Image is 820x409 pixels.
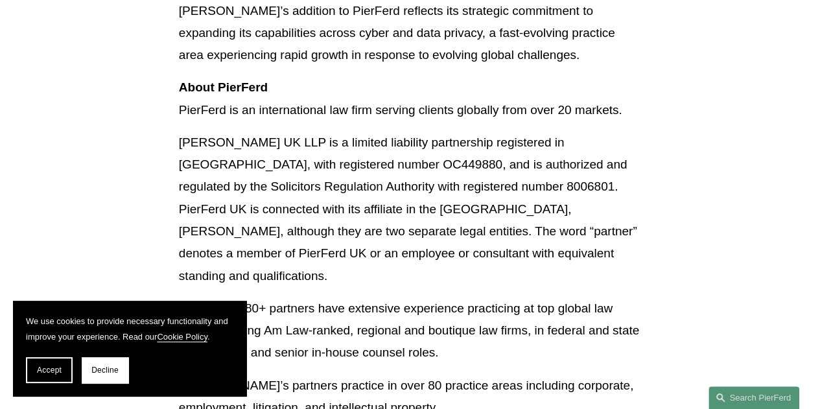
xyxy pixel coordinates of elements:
button: Accept [26,357,73,383]
a: Search this site [709,386,799,409]
section: Cookie banner [13,301,246,396]
span: Decline [91,366,119,375]
button: Decline [82,357,128,383]
p: [PERSON_NAME] UK LLP is a limited liability partnership registered in [GEOGRAPHIC_DATA], with reg... [179,132,641,287]
p: We use cookies to provide necessary functionality and improve your experience. Read our . [26,314,233,344]
a: Cookie Policy [157,332,207,342]
span: Accept [37,366,62,375]
strong: About PierFerd [179,80,268,94]
p: PierFerd is an international law firm serving clients globally from over 20 markets. [179,76,641,121]
p: PierFerd’s 180+ partners have extensive experience practicing at top global law firms, including ... [179,298,641,364]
